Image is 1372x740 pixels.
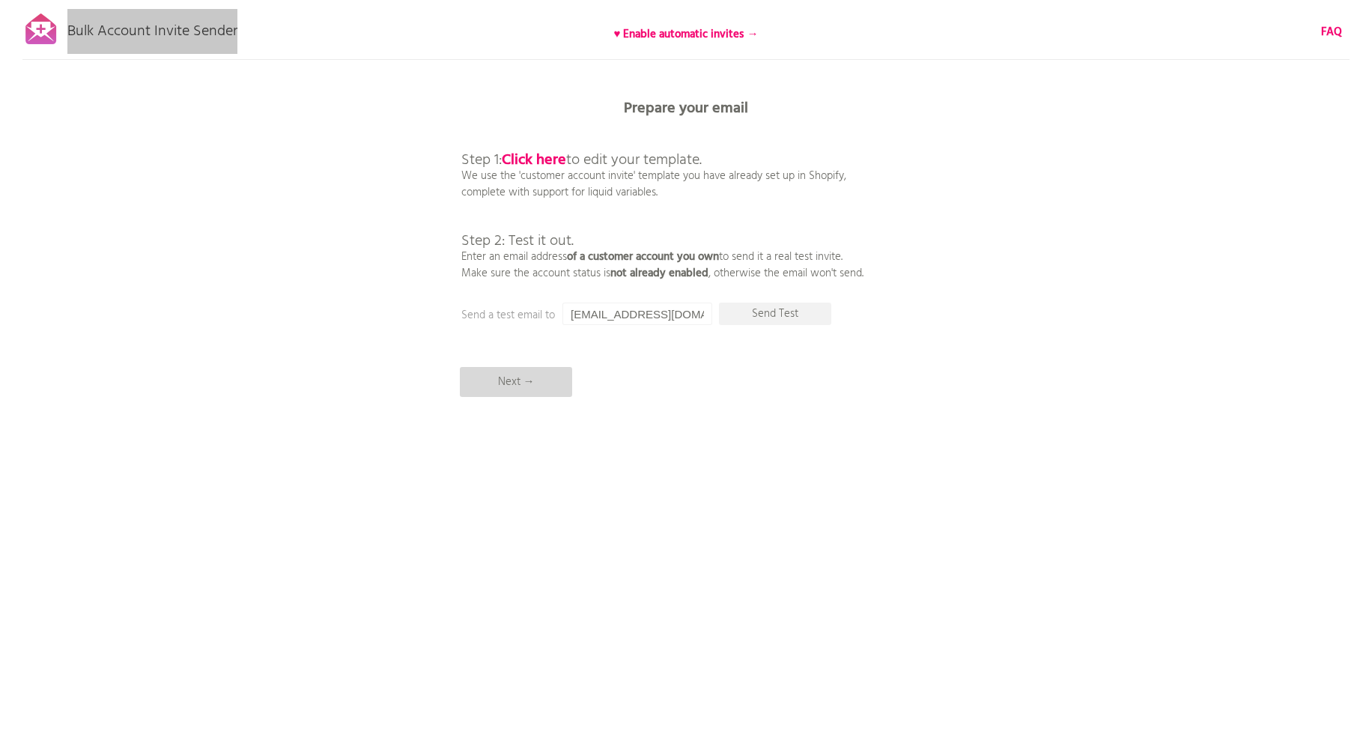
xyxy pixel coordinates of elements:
p: We use the 'customer account invite' template you have already set up in Shopify, complete with s... [461,120,863,282]
span: Step 1: to edit your template. [461,148,702,172]
a: FAQ [1321,24,1342,40]
p: Next → [460,367,572,397]
b: FAQ [1321,23,1342,41]
span: Step 2: Test it out. [461,229,574,253]
p: Send Test [719,303,831,325]
b: not already enabled [610,264,708,282]
b: ♥ Enable automatic invites → [614,25,759,43]
b: Prepare your email [624,97,748,121]
b: of a customer account you own [567,248,719,266]
a: Click here [502,148,566,172]
p: Send a test email to [461,307,761,324]
p: Bulk Account Invite Sender [67,9,237,46]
